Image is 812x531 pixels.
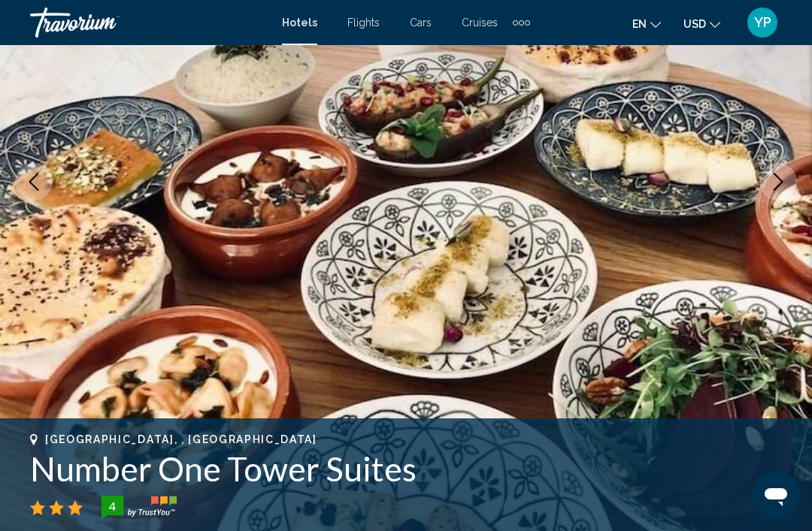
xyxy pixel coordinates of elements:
a: Travorium [30,8,267,38]
span: USD [683,18,706,30]
button: Change currency [683,13,720,35]
button: Change language [632,13,661,35]
span: [GEOGRAPHIC_DATA], , [GEOGRAPHIC_DATA] [45,433,317,445]
img: trustyou-badge-hor.svg [101,496,177,520]
button: Next image [759,163,797,201]
a: Flights [347,17,380,29]
button: Extra navigation items [513,11,530,35]
button: User Menu [743,7,782,38]
span: en [632,18,647,30]
iframe: Button to launch messaging window [752,471,800,519]
button: Previous image [15,163,53,201]
a: Cruises [462,17,498,29]
span: YP [754,15,771,30]
h1: Number One Tower Suites [30,449,782,488]
a: Hotels [282,17,317,29]
a: Cars [410,17,432,29]
div: 4 [97,497,127,515]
